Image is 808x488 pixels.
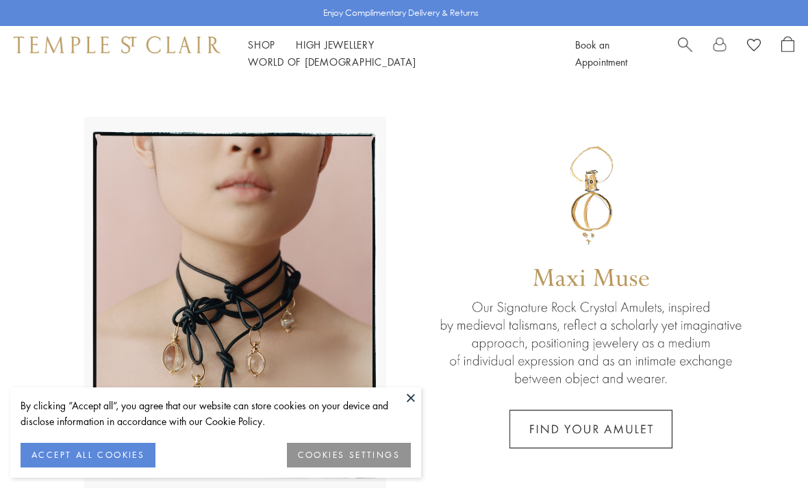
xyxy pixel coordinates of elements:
[740,424,794,474] iframe: Gorgias live chat messenger
[781,36,794,70] a: Open Shopping Bag
[21,443,155,467] button: ACCEPT ALL COOKIES
[248,55,416,68] a: World of [DEMOGRAPHIC_DATA]World of [DEMOGRAPHIC_DATA]
[14,36,220,53] img: Temple St. Clair
[248,38,275,51] a: ShopShop
[287,443,411,467] button: COOKIES SETTINGS
[575,38,627,68] a: Book an Appointment
[21,398,411,429] div: By clicking “Accept all”, you agree that our website can store cookies on your device and disclos...
[678,36,692,70] a: Search
[248,36,544,70] nav: Main navigation
[323,6,479,20] p: Enjoy Complimentary Delivery & Returns
[296,38,375,51] a: High JewelleryHigh Jewellery
[747,36,761,57] a: View Wishlist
